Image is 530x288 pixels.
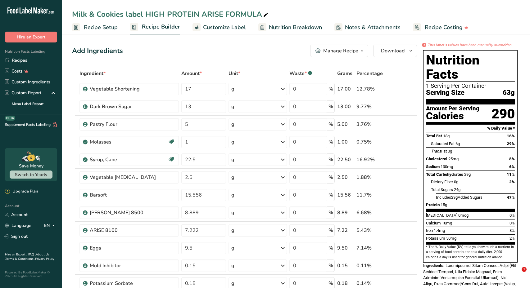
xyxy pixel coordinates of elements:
[231,280,234,287] div: g
[431,187,453,192] span: Total Sugars
[426,172,463,177] span: Total Carbohydrates
[373,45,417,57] button: Download
[356,174,387,181] div: 1.88%
[356,227,387,234] div: 5.43%
[426,106,479,112] div: Amount Per Serving
[90,209,167,216] div: [PERSON_NAME] 8500
[90,227,167,234] div: ARISE 8100
[231,103,234,110] div: g
[90,174,167,181] div: Vegetable [MEDICAL_DATA]
[181,70,202,77] span: Amount
[231,156,234,163] div: g
[455,141,460,146] span: 6g
[441,164,453,169] span: 130mg
[231,244,234,252] div: g
[337,262,354,269] div: 0.15
[15,172,47,178] span: Switch to Yearly
[503,89,515,97] span: 63g
[507,195,515,200] span: 47%
[509,267,524,282] iframe: Intercom live chat
[464,172,471,177] span: 29g
[5,257,35,261] a: Terms & Conditions .
[72,20,118,34] a: Recipe Setup
[10,171,52,179] button: Switch to Yearly
[356,85,387,93] div: 12.78%
[441,202,447,207] span: 15g
[451,195,458,200] span: 23g
[5,220,31,231] a: Language
[458,213,469,218] span: 0mcg
[431,141,455,146] span: Saturated Fat
[356,103,387,110] div: 9.77%
[231,85,234,93] div: g
[443,134,450,138] span: 13g
[337,85,354,93] div: 17.00
[90,156,167,163] div: Syrup, Cane
[334,20,401,34] a: Notes & Attachments
[423,263,445,268] span: Ingredients:
[130,20,180,35] a: Recipe Builder
[90,244,167,252] div: Eggs
[90,103,167,110] div: Dark Brown Sugar
[426,134,442,138] span: Total Fat
[289,70,312,77] div: Waste
[345,23,401,32] span: Notes & Attachments
[337,70,352,77] span: Grams
[509,179,515,184] span: 2%
[426,213,457,218] span: [MEDICAL_DATA]
[28,252,36,257] a: FAQ .
[448,157,459,161] span: 25mg
[509,164,515,169] span: 6%
[79,70,106,77] span: Ingredient
[231,121,234,128] div: g
[426,164,440,169] span: Sodium
[231,262,234,269] div: g
[35,257,54,261] a: Privacy Policy
[337,280,354,287] div: 0.18
[426,112,479,121] div: Calories
[5,252,49,261] a: About Us .
[229,70,240,77] span: Unit
[510,213,515,218] span: 0%
[72,9,270,20] div: Milk & Cookies label HIGH PROTEIN ARISE FORMULA
[522,267,527,272] span: 1
[442,221,452,225] span: 10mg
[231,174,234,181] div: g
[356,121,387,128] div: 3.76%
[5,116,15,121] div: BETA
[231,191,234,199] div: g
[5,271,57,278] div: Powered By FoodLabelMaker © 2025 All Rights Reserved
[337,174,354,181] div: 2.50
[491,106,515,122] div: 290
[337,227,354,234] div: 7.22
[323,47,358,55] div: Manage Recipe
[258,20,322,34] a: Nutrition Breakdown
[426,245,515,260] section: * The % Daily Value (DV) tells you how much a nutrient in a serving of food contributes to a dail...
[337,191,354,199] div: 15.56
[231,209,234,216] div: g
[356,70,383,77] span: Percentage
[5,90,41,96] div: Custom Report
[426,125,515,132] section: % Daily Value *
[231,138,234,146] div: g
[510,221,515,225] span: 0%
[436,195,482,200] span: Includes Added Sugars
[90,138,167,146] div: Molasses
[428,42,511,48] i: This label's values have been manually overridden
[337,121,354,128] div: 5.00
[142,23,180,31] span: Recipe Builder
[426,228,433,233] span: Iron
[44,222,57,229] div: EN
[446,236,456,241] span: 50mg
[72,46,123,56] div: Add Ingredients
[507,141,515,146] span: 29%
[356,138,387,146] div: 0.75%
[426,221,441,225] span: Calcium
[431,179,453,184] span: Dietary Fiber
[203,23,246,32] span: Customize Label
[431,149,441,153] i: Trans
[356,280,387,287] div: 0.14%
[337,103,354,110] div: 13.00
[337,209,354,216] div: 8.89
[426,236,445,241] span: Potassium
